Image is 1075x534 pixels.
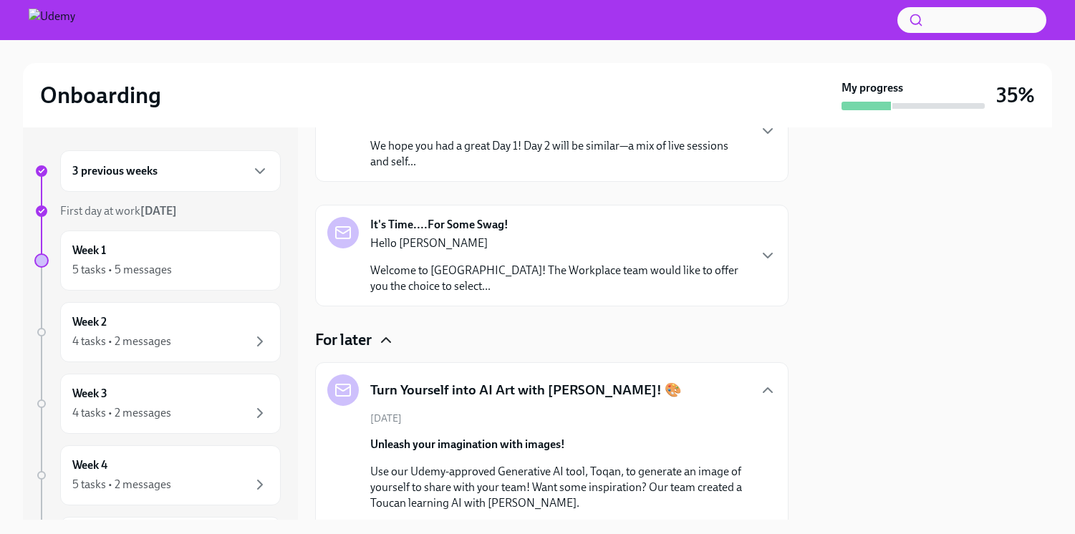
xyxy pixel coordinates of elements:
[60,204,177,218] span: First day at work
[996,82,1035,108] h3: 35%
[72,243,106,258] h6: Week 1
[40,81,161,110] h2: Onboarding
[315,329,789,351] div: For later
[140,204,177,218] strong: [DATE]
[34,230,281,291] a: Week 15 tasks • 5 messages
[370,236,748,251] p: Hello [PERSON_NAME]
[370,263,748,294] p: Welcome to [GEOGRAPHIC_DATA]! The Workplace team would like to offer you the choice to select...
[72,477,171,492] div: 5 tasks • 2 messages
[72,262,172,278] div: 5 tasks • 5 messages
[370,138,748,170] p: We hope you had a great Day 1! Day 2 will be similar—a mix of live sessions and self...
[72,314,107,330] h6: Week 2
[370,437,565,451] strong: Unleash your imagination with images!
[72,163,158,179] h6: 3 previous weeks
[370,412,402,425] span: [DATE]
[60,150,281,192] div: 3 previous weeks
[72,457,107,473] h6: Week 4
[34,374,281,434] a: Week 34 tasks • 2 messages
[370,217,508,233] strong: It's Time....For Some Swag!
[72,386,107,402] h6: Week 3
[34,203,281,219] a: First day at work[DATE]
[370,381,682,399] h5: Turn Yourself into AI Art with [PERSON_NAME]! 🎨
[72,405,171,421] div: 4 tasks • 2 messages
[29,9,75,31] img: Udemy
[842,80,903,96] strong: My progress
[34,302,281,362] a: Week 24 tasks • 2 messages
[34,445,281,505] a: Week 45 tasks • 2 messages
[72,334,171,349] div: 4 tasks • 2 messages
[315,329,372,351] h4: For later
[370,464,753,511] p: Use our Udemy-approved Generative AI tool, Toqan, to generate an image of yourself to share with ...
